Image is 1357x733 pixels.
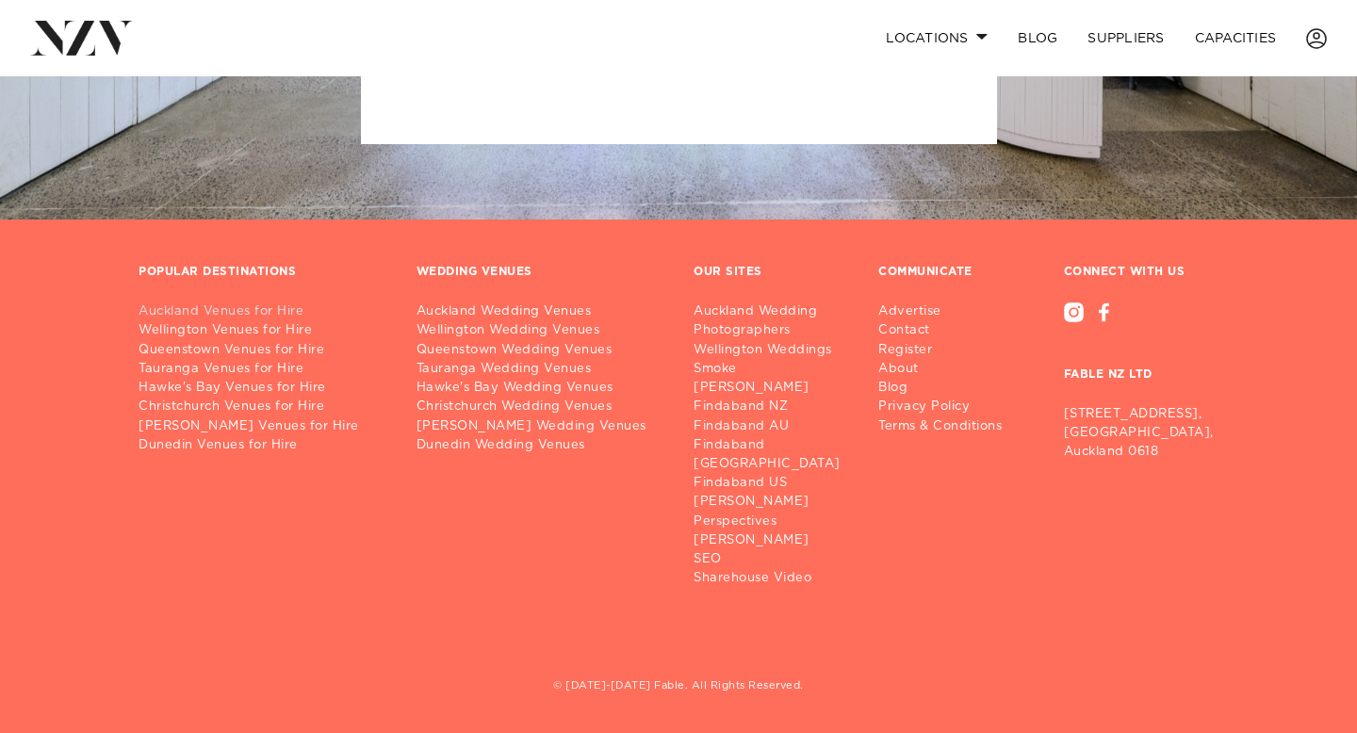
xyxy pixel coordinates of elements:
p: [STREET_ADDRESS], [GEOGRAPHIC_DATA], Auckland 0618 [1064,405,1218,462]
a: Advertise [878,302,1017,321]
h5: © [DATE]-[DATE] Fable. All Rights Reserved. [139,679,1218,695]
a: Wellington Venues for Hire [139,321,386,340]
a: Queenstown Venues for Hire [139,341,386,360]
a: [PERSON_NAME] Venues for Hire [139,417,386,436]
a: Auckland Wedding Venues [417,302,664,321]
a: [PERSON_NAME] [694,493,856,512]
a: Capacities [1180,18,1292,58]
a: Contact [878,321,1017,340]
h3: COMMUNICATE [878,265,973,280]
a: About [878,360,1017,379]
a: Blog [878,379,1017,398]
h3: OUR SITES [694,265,762,280]
img: nzv-logo.png [30,21,133,55]
a: Smoke [694,360,856,379]
a: Terms & Conditions [878,417,1017,436]
h3: CONNECT WITH US [1064,265,1218,280]
a: Wellington Weddings [694,341,856,360]
a: Christchurch Wedding Venues [417,398,664,416]
a: Findaband [GEOGRAPHIC_DATA] [694,436,856,474]
a: Queenstown Wedding Venues [417,341,664,360]
a: Christchurch Venues for Hire [139,398,386,416]
a: [PERSON_NAME] SEO [694,531,856,569]
a: [PERSON_NAME] [694,379,856,398]
a: Tauranga Wedding Venues [417,360,664,379]
a: Dunedin Wedding Venues [417,436,664,455]
a: SUPPLIERS [1072,18,1179,58]
a: Locations [871,18,1003,58]
a: Auckland Venues for Hire [139,302,386,321]
a: Auckland Wedding Photographers [694,302,856,340]
a: Tauranga Venues for Hire [139,360,386,379]
a: [PERSON_NAME] Wedding Venues [417,417,664,436]
a: Sharehouse Video [694,569,856,588]
a: Wellington Wedding Venues [417,321,664,340]
a: Findaband AU [694,417,856,436]
a: Hawke's Bay Wedding Venues [417,379,664,398]
a: Hawke's Bay Venues for Hire [139,379,386,398]
h3: POPULAR DESTINATIONS [139,265,296,280]
a: Register [878,341,1017,360]
a: Findaband US [694,474,856,493]
a: Privacy Policy [878,398,1017,416]
a: Dunedin Venues for Hire [139,436,386,455]
a: Findaband NZ [694,398,856,416]
a: BLOG [1003,18,1072,58]
h3: FABLE NZ LTD [1064,322,1218,398]
h3: WEDDING VENUES [417,265,532,280]
a: Perspectives [694,513,856,531]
